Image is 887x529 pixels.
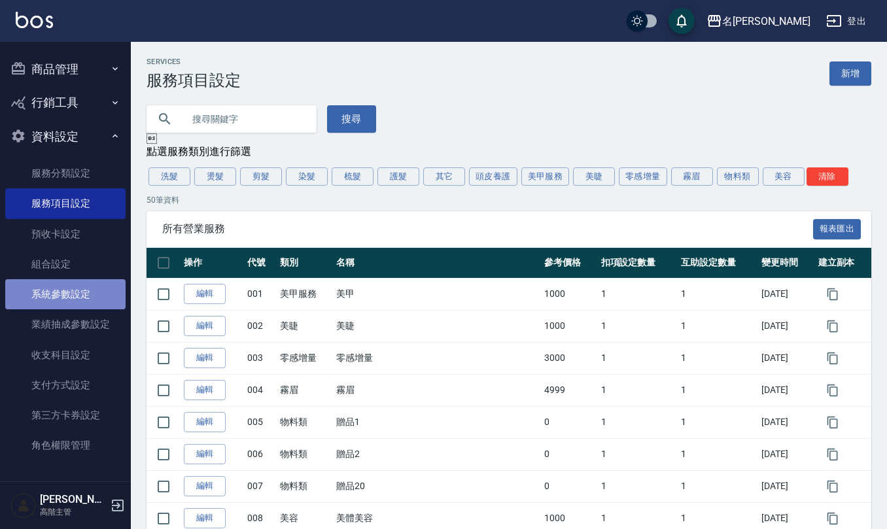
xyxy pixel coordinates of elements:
[541,310,597,342] td: 1000
[244,248,277,279] th: 代號
[701,8,816,35] button: 名[PERSON_NAME]
[244,470,277,502] td: 007
[184,380,226,400] a: 編輯
[763,167,805,186] button: 美容
[286,167,328,186] button: 染髮
[722,13,810,29] div: 名[PERSON_NAME]
[758,310,814,342] td: [DATE]
[333,374,541,406] td: 霧眉
[815,248,871,279] th: 建立副本
[5,400,126,430] a: 第三方卡券設定
[758,406,814,438] td: [DATE]
[541,438,597,470] td: 0
[147,145,871,159] div: 點選服務類別進行篩選
[184,348,226,368] a: 編輯
[333,342,541,374] td: 零感增量
[678,470,758,502] td: 1
[5,158,126,188] a: 服務分類設定
[5,52,126,86] button: 商品管理
[377,167,419,186] button: 護髮
[829,61,871,86] a: 新增
[5,219,126,249] a: 預收卡設定
[598,248,678,279] th: 扣項設定數量
[5,120,126,154] button: 資料設定
[758,374,814,406] td: [DATE]
[758,342,814,374] td: [DATE]
[327,105,376,133] button: 搜尋
[277,342,333,374] td: 零感增量
[147,194,871,206] p: 50 筆資料
[333,470,541,502] td: 贈品20
[758,278,814,310] td: [DATE]
[758,438,814,470] td: [DATE]
[277,438,333,470] td: 物料類
[5,370,126,400] a: 支付方式設定
[5,86,126,120] button: 行銷工具
[678,374,758,406] td: 1
[598,342,678,374] td: 1
[521,167,570,186] button: 美甲服務
[5,188,126,218] a: 服務項目設定
[5,279,126,309] a: 系統參數設定
[5,309,126,339] a: 業績抽成參數設定
[5,430,126,460] a: 角色權限管理
[277,470,333,502] td: 物料類
[671,167,713,186] button: 霧眉
[240,167,282,186] button: 剪髮
[184,316,226,336] a: 編輯
[333,248,541,279] th: 名稱
[277,248,333,279] th: 類別
[598,278,678,310] td: 1
[333,310,541,342] td: 美睫
[183,101,306,137] input: 搜尋關鍵字
[678,406,758,438] td: 1
[541,342,597,374] td: 3000
[813,222,861,234] a: 報表匯出
[184,284,226,304] a: 編輯
[573,167,615,186] button: 美睫
[598,310,678,342] td: 1
[10,492,37,519] img: Person
[678,278,758,310] td: 1
[5,249,126,279] a: 組合設定
[147,71,241,90] h3: 服務項目設定
[332,167,374,186] button: 梳髮
[16,12,53,28] img: Logo
[184,476,226,496] a: 編輯
[184,508,226,528] a: 編輯
[598,470,678,502] td: 1
[148,167,190,186] button: 洗髮
[541,374,597,406] td: 4999
[333,278,541,310] td: 美甲
[469,167,517,186] button: 頭皮養護
[598,438,678,470] td: 1
[541,248,597,279] th: 參考價格
[244,310,277,342] td: 002
[669,8,695,34] button: save
[147,58,241,66] h2: Services
[5,340,126,370] a: 收支科目設定
[821,9,871,33] button: 登出
[598,406,678,438] td: 1
[181,248,244,279] th: 操作
[40,506,107,518] p: 高階主管
[244,438,277,470] td: 006
[333,406,541,438] td: 贈品1
[40,493,107,506] h5: [PERSON_NAME]
[162,222,813,235] span: 所有營業服務
[277,310,333,342] td: 美睫
[423,167,465,186] button: 其它
[244,278,277,310] td: 001
[619,167,667,186] button: 零感增量
[678,248,758,279] th: 互助設定數量
[758,248,814,279] th: 變更時間
[541,470,597,502] td: 0
[277,406,333,438] td: 物料類
[184,444,226,464] a: 編輯
[184,412,226,432] a: 編輯
[244,374,277,406] td: 004
[678,342,758,374] td: 1
[277,278,333,310] td: 美甲服務
[541,406,597,438] td: 0
[598,374,678,406] td: 1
